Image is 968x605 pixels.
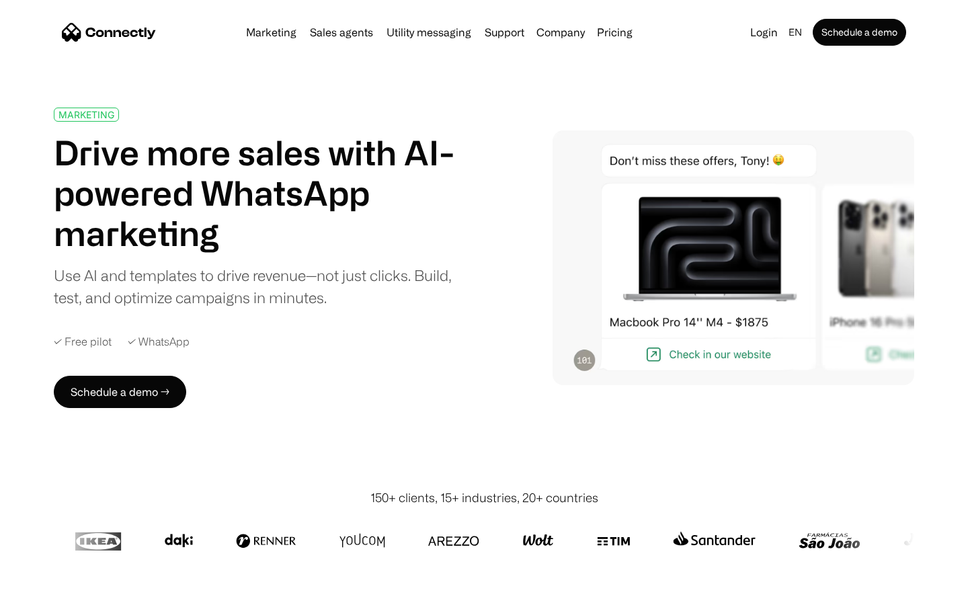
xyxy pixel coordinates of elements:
[128,335,190,348] div: ✓ WhatsApp
[813,19,906,46] a: Schedule a demo
[54,264,469,309] div: Use AI and templates to drive revenue—not just clicks. Build, test, and optimize campaigns in min...
[381,27,477,38] a: Utility messaging
[13,580,81,600] aside: Language selected: English
[241,27,302,38] a: Marketing
[305,27,378,38] a: Sales agents
[54,376,186,408] a: Schedule a demo →
[54,132,469,253] h1: Drive more sales with AI-powered WhatsApp marketing
[479,27,530,38] a: Support
[789,23,802,42] div: en
[58,110,114,120] div: MARKETING
[745,23,783,42] a: Login
[536,23,585,42] div: Company
[54,335,112,348] div: ✓ Free pilot
[370,489,598,507] div: 150+ clients, 15+ industries, 20+ countries
[27,581,81,600] ul: Language list
[592,27,638,38] a: Pricing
